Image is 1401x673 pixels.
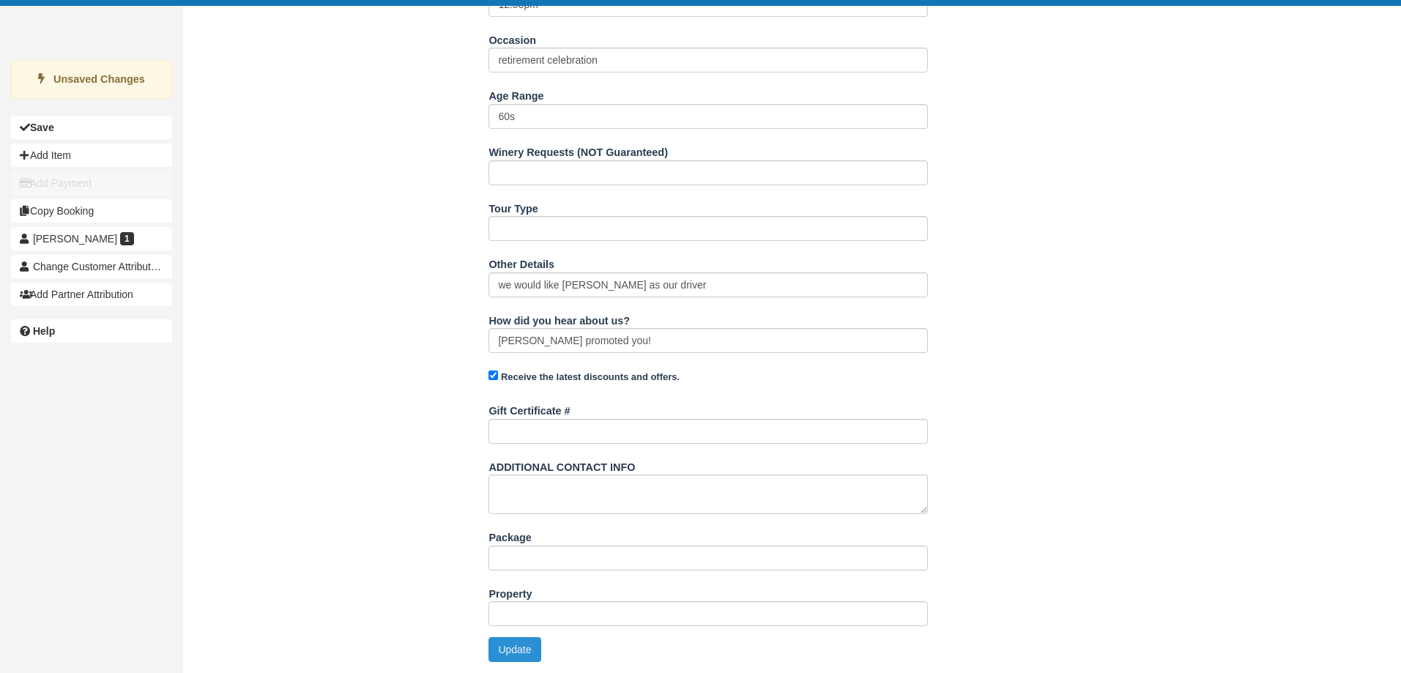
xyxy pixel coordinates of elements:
label: Age Range [488,83,543,104]
label: Tour Type [488,196,538,217]
button: Save [11,116,172,139]
label: Gift Certificate # [488,398,570,419]
button: Add Partner Attribution [11,283,172,306]
button: Add Item [11,144,172,167]
label: ADDITIONAL CONTACT INFO [488,455,635,475]
span: 1 [120,232,134,245]
a: [PERSON_NAME] 1 [11,227,172,250]
input: Receive the latest discounts and offers. [488,371,498,380]
span: Change Customer Attribution [33,261,165,272]
b: Save [30,122,54,133]
label: Occasion [488,28,536,48]
label: How did you hear about us? [488,308,630,329]
strong: Receive the latest discounts and offers. [501,371,680,382]
b: Help [33,325,55,337]
button: Change Customer Attribution [11,255,172,278]
label: Property [488,581,532,602]
strong: Unsaved Changes [53,73,145,85]
label: Other Details [488,252,554,272]
button: Add Payment [11,171,172,195]
button: Update [488,637,540,662]
label: Package [488,525,531,546]
label: Winery Requests (NOT Guaranteed) [488,140,668,160]
a: Help [11,319,172,343]
button: Copy Booking [11,199,172,223]
span: [PERSON_NAME] [33,233,117,245]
